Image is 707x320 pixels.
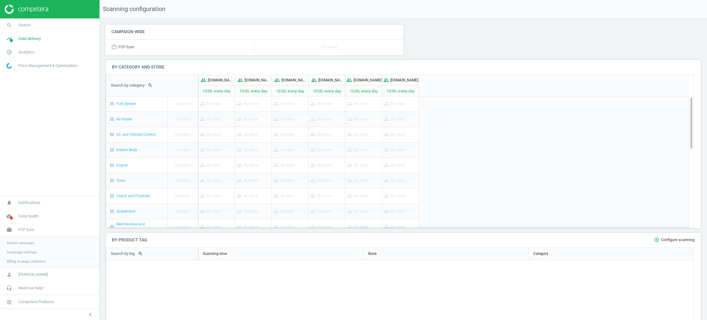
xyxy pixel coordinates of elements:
i: people [238,77,243,83]
h4: Campaign-wide [105,25,404,39]
span: FCP Euro [18,227,34,232]
p: 13:00, every-day [382,86,419,96]
span: Scanning configuration [100,5,165,14]
i: people [310,224,317,229]
i: people [273,116,280,122]
button: add_circle_outlineConfigure scanning [644,233,701,247]
div: Tools [106,173,167,188]
i: people [347,178,354,183]
span: Notifications [18,200,41,205]
h4: By product tag [106,233,153,247]
div: Category [529,248,553,260]
div: FCP Euro [105,40,254,55]
i: people [273,209,280,214]
p: By store [384,204,405,219]
p: By store [237,112,258,127]
i: menu [109,132,115,137]
i: menu [109,116,115,122]
p: By store [384,127,405,142]
p: By store [310,189,331,204]
i: people [384,178,391,183]
p: Disabled [175,189,191,204]
img: ajHJNr6hYgQAAAAASUVORK5CYII= [5,5,48,14]
i: people [200,162,207,168]
img: wGWNvw8QSZomAAAAABJRU5ErkJggg== [6,63,12,69]
span: Data health [18,213,38,219]
p: By store [237,173,258,188]
i: people [346,77,352,83]
i: chevron_left [87,311,94,318]
p: [DOMAIN_NAME] [318,78,343,83]
p: By store [310,112,331,127]
i: people [310,116,317,122]
i: people [310,147,317,153]
i: person [3,269,15,280]
p: By store [200,173,221,188]
i: people [384,101,391,107]
div: Search by tag [106,248,198,260]
p: Disabled [321,40,337,55]
div: Clutch and Flywheel [106,189,167,204]
p: By store [200,219,221,234]
p: [DOMAIN_NAME] [245,78,269,83]
div: Store [363,248,381,260]
button: search [135,248,146,259]
p: [DOMAIN_NAME] [353,78,381,83]
div: Suspension [106,204,167,219]
p: By store [273,127,295,142]
i: people [384,132,391,137]
p: By store [384,173,405,188]
p: 13:00, every-day [198,86,235,96]
p: By store [347,127,368,142]
p: Disabled [175,219,191,234]
i: notifications [3,197,15,209]
span: Campaign settings [7,250,37,255]
p: By store [310,96,331,111]
p: 13:00, every-day [272,86,308,96]
p: Disabled [175,158,191,173]
p: [DOMAIN_NAME] [390,78,418,83]
i: people [273,101,280,107]
div: Fuel System [106,96,167,111]
div: Air Intake [106,112,167,127]
span: Need our help? [18,285,44,291]
p: By store [384,112,405,127]
i: people [237,193,244,199]
p: By store [310,142,331,158]
i: people [200,178,207,183]
p: By store [347,219,368,234]
i: people [311,77,317,83]
i: people [200,132,207,137]
p: By store [200,158,221,173]
p: By store [273,96,295,111]
i: people [310,193,317,199]
p: 13:00, every-day [309,86,345,96]
i: people [274,77,280,83]
i: people [237,101,244,107]
p: By store [347,189,368,204]
i: people [384,193,391,199]
i: people [200,209,207,214]
p: Disabled [175,204,191,219]
button: search [145,80,156,91]
span: [PERSON_NAME] [18,272,48,277]
i: people [347,116,354,122]
i: work_outline [111,44,118,50]
span: Data delivery [18,36,41,41]
div: Merchandise and Accessories [106,219,167,234]
p: 13:00, every-day [346,86,382,96]
p: By store [347,173,368,188]
p: By store [237,204,258,219]
i: people [273,162,280,168]
p: By store [237,127,258,142]
i: headset_mic [3,282,15,294]
div: Scanning time [198,248,231,260]
p: Disabled [175,96,191,111]
i: people [200,101,207,107]
i: people [310,209,317,214]
p: Disabled [175,112,191,127]
p: By store [200,142,221,158]
i: people [273,224,280,229]
p: By store [310,204,331,219]
i: people [384,224,391,229]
